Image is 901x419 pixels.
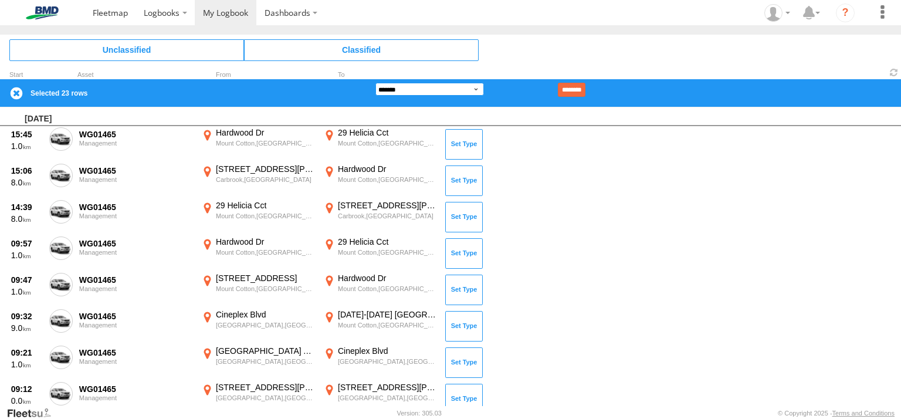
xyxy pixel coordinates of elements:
[11,177,43,188] div: 8.0
[11,311,43,322] div: 09:32
[199,382,317,416] label: Click to View Event Location
[321,382,439,416] label: Click to View Event Location
[9,86,23,100] label: Clear Selection
[887,67,901,78] span: Refresh
[11,141,43,151] div: 1.0
[11,238,43,249] div: 09:57
[9,39,244,60] span: Click to view Unclassified Trips
[79,322,193,329] div: Management
[216,321,315,329] div: [GEOGRAPHIC_DATA],[GEOGRAPHIC_DATA]
[445,165,483,196] button: Click to Set
[216,309,315,320] div: Cineplex Blvd
[397,410,442,417] div: Version: 305.03
[321,164,439,198] label: Click to View Event Location
[321,72,439,78] div: To
[244,39,479,60] span: Click to view Classified Trips
[79,285,193,292] div: Management
[11,323,43,333] div: 9.0
[79,129,193,140] div: WG01465
[79,347,193,358] div: WG01465
[445,311,483,342] button: Click to Set
[216,357,315,366] div: [GEOGRAPHIC_DATA],[GEOGRAPHIC_DATA]
[79,275,193,285] div: WG01465
[12,6,73,19] img: bmd-logo.svg
[760,4,794,22] div: Matthew Still
[11,286,43,297] div: 1.0
[321,200,439,234] label: Click to View Event Location
[199,346,317,380] label: Click to View Event Location
[338,346,437,356] div: Cineplex Blvd
[445,202,483,232] button: Click to Set
[11,396,43,406] div: 0.0
[338,164,437,174] div: Hardwood Dr
[6,407,60,419] a: Visit our Website
[321,236,439,271] label: Click to View Event Location
[216,236,315,247] div: Hardwood Dr
[338,273,437,283] div: Hardwood Dr
[338,248,437,256] div: Mount Cotton,[GEOGRAPHIC_DATA]
[338,236,437,247] div: 29 Helicia Cct
[216,285,315,293] div: Mount Cotton,[GEOGRAPHIC_DATA]
[79,212,193,219] div: Management
[199,72,317,78] div: From
[216,248,315,256] div: Mount Cotton,[GEOGRAPHIC_DATA]
[79,311,193,322] div: WG01465
[216,200,315,211] div: 29 Helicia Cct
[445,129,483,160] button: Click to Set
[321,309,439,343] label: Click to View Event Location
[199,236,317,271] label: Click to View Event Location
[338,321,437,329] div: Mount Cotton,[GEOGRAPHIC_DATA]
[79,140,193,147] div: Management
[77,72,195,78] div: Asset
[79,165,193,176] div: WG01465
[216,273,315,283] div: [STREET_ADDRESS]
[836,4,855,22] i: ?
[338,285,437,293] div: Mount Cotton,[GEOGRAPHIC_DATA]
[199,200,317,234] label: Click to View Event Location
[199,127,317,161] label: Click to View Event Location
[778,410,895,417] div: © Copyright 2025 -
[79,394,193,401] div: Management
[338,394,437,402] div: [GEOGRAPHIC_DATA],[GEOGRAPHIC_DATA]
[445,347,483,378] button: Click to Set
[11,359,43,370] div: 1.0
[11,250,43,261] div: 1.0
[11,214,43,224] div: 8.0
[216,164,315,174] div: [STREET_ADDRESS][PERSON_NAME]
[216,394,315,402] div: [GEOGRAPHIC_DATA],[GEOGRAPHIC_DATA]
[11,384,43,394] div: 09:12
[216,212,315,220] div: Mount Cotton,[GEOGRAPHIC_DATA]
[199,164,317,198] label: Click to View Event Location
[832,410,895,417] a: Terms and Conditions
[79,238,193,249] div: WG01465
[11,165,43,176] div: 15:06
[199,309,317,343] label: Click to View Event Location
[338,212,437,220] div: Carbrook,[GEOGRAPHIC_DATA]
[216,346,315,356] div: [GEOGRAPHIC_DATA] Acc
[9,72,45,78] div: Click to Sort
[11,202,43,212] div: 14:39
[11,347,43,358] div: 09:21
[445,275,483,305] button: Click to Set
[321,127,439,161] label: Click to View Event Location
[445,238,483,269] button: Click to Set
[11,129,43,140] div: 15:45
[338,309,437,320] div: [DATE]-[DATE] [GEOGRAPHIC_DATA]
[79,384,193,394] div: WG01465
[338,357,437,366] div: [GEOGRAPHIC_DATA],[GEOGRAPHIC_DATA]
[445,384,483,414] button: Click to Set
[216,127,315,138] div: Hardwood Dr
[216,382,315,393] div: [STREET_ADDRESS][PERSON_NAME]
[338,139,437,147] div: Mount Cotton,[GEOGRAPHIC_DATA]
[79,176,193,183] div: Management
[338,382,437,393] div: [STREET_ADDRESS][PERSON_NAME]
[216,139,315,147] div: Mount Cotton,[GEOGRAPHIC_DATA]
[79,249,193,256] div: Management
[79,358,193,365] div: Management
[216,175,315,184] div: Carbrook,[GEOGRAPHIC_DATA]
[321,273,439,307] label: Click to View Event Location
[338,175,437,184] div: Mount Cotton,[GEOGRAPHIC_DATA]
[338,127,437,138] div: 29 Helicia Cct
[321,346,439,380] label: Click to View Event Location
[338,200,437,211] div: [STREET_ADDRESS][PERSON_NAME]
